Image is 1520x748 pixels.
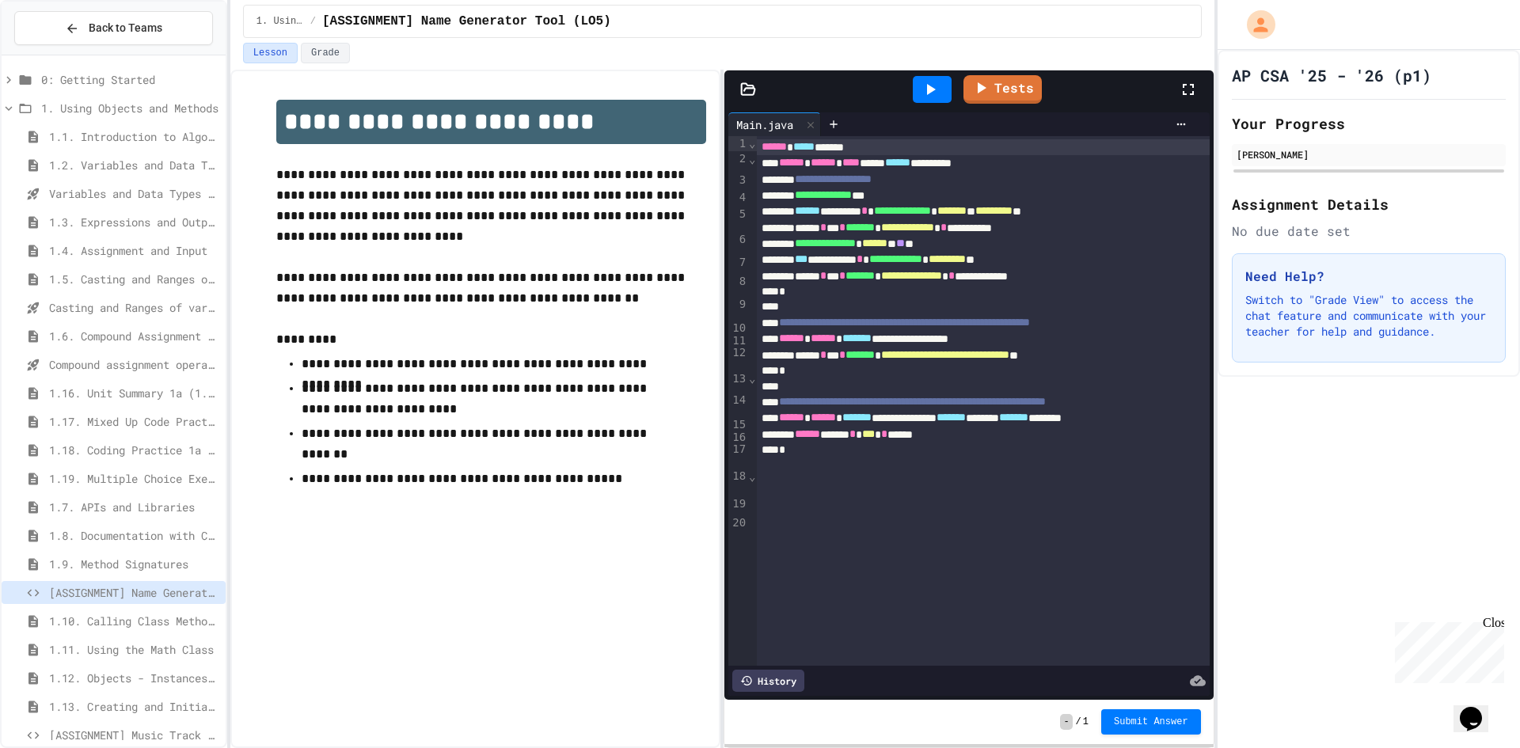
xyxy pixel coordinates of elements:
[49,299,219,316] span: Casting and Ranges of variables - Quiz
[49,727,219,743] span: [ASSIGNMENT] Music Track Creator (LO4)
[49,613,219,629] span: 1.10. Calling Class Methods
[49,413,219,430] span: 1.17. Mixed Up Code Practice 1.1-1.6
[49,556,219,572] span: 1.9. Method Signatures
[1232,112,1506,135] h2: Your Progress
[1237,147,1501,161] div: [PERSON_NAME]
[49,584,219,601] span: [ASSIGNMENT] Name Generator Tool (LO5)
[728,136,748,151] div: 1
[49,470,219,487] span: 1.19. Multiple Choice Exercises for Unit 1a (1.1-1.6)
[49,157,219,173] span: 1.2. Variables and Data Types
[728,345,748,371] div: 12
[49,356,219,373] span: Compound assignment operators - Quiz
[49,670,219,686] span: 1.12. Objects - Instances of Classes
[728,496,748,515] div: 19
[728,321,748,332] div: 10
[49,128,219,145] span: 1.1. Introduction to Algorithms, Programming, and Compilers
[49,242,219,259] span: 1.4. Assignment and Input
[14,11,213,45] button: Back to Teams
[41,71,219,88] span: 0: Getting Started
[748,372,756,385] span: Fold line
[1114,716,1188,728] span: Submit Answer
[728,255,748,274] div: 7
[728,333,748,345] div: 11
[748,153,756,165] span: Fold line
[301,43,350,63] button: Grade
[49,214,219,230] span: 1.3. Expressions and Output [New]
[1232,64,1431,86] h1: AP CSA '25 - '26 (p1)
[49,527,219,544] span: 1.8. Documentation with Comments and Preconditions
[49,698,219,715] span: 1.13. Creating and Initializing Objects: Constructors
[256,15,304,28] span: 1. Using Objects and Methods
[728,417,748,429] div: 15
[1245,292,1492,340] p: Switch to "Grade View" to access the chat feature and communicate with your teacher for help and ...
[1232,193,1506,215] h2: Assignment Details
[89,20,162,36] span: Back to Teams
[1232,222,1506,241] div: No due date set
[1245,267,1492,286] h3: Need Help?
[728,297,748,321] div: 9
[748,470,756,483] span: Fold line
[728,112,821,136] div: Main.java
[1230,6,1279,43] div: My Account
[728,274,748,296] div: 8
[728,232,748,255] div: 6
[728,207,748,232] div: 5
[310,15,316,28] span: /
[728,190,748,207] div: 4
[49,328,219,344] span: 1.6. Compound Assignment Operators
[322,12,611,31] span: [ASSIGNMENT] Name Generator Tool (LO5)
[1389,616,1504,683] iframe: chat widget
[49,385,219,401] span: 1.16. Unit Summary 1a (1.1-1.6)
[728,430,748,442] div: 16
[728,393,748,418] div: 14
[748,137,756,150] span: Fold line
[41,100,219,116] span: 1. Using Objects and Methods
[49,271,219,287] span: 1.5. Casting and Ranges of Values
[728,515,748,527] div: 20
[963,75,1042,104] a: Tests
[49,442,219,458] span: 1.18. Coding Practice 1a (1.1-1.6)
[728,469,748,496] div: 18
[243,43,298,63] button: Lesson
[1083,716,1089,728] span: 1
[728,151,748,173] div: 2
[728,371,748,393] div: 13
[732,670,804,692] div: History
[1453,685,1504,732] iframe: chat widget
[728,442,748,469] div: 17
[6,6,109,101] div: Chat with us now!Close
[49,499,219,515] span: 1.7. APIs and Libraries
[1076,716,1081,728] span: /
[728,173,748,190] div: 3
[1101,709,1201,735] button: Submit Answer
[1060,714,1072,730] span: -
[728,116,801,133] div: Main.java
[49,641,219,658] span: 1.11. Using the Math Class
[49,185,219,202] span: Variables and Data Types - Quiz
